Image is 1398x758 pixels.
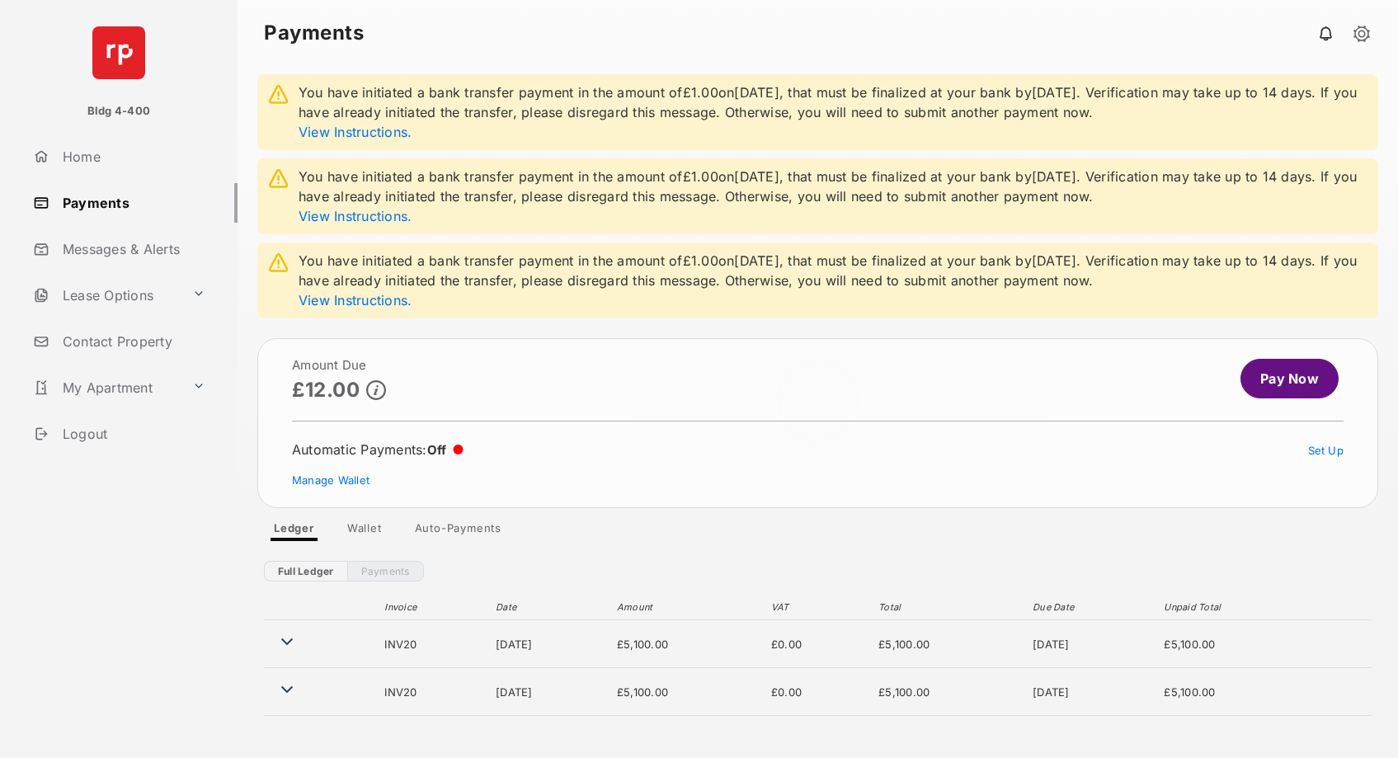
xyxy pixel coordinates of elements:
[26,137,238,177] a: Home
[26,275,186,315] a: Lease Options
[87,103,150,120] p: Bldg 4-400
[26,368,186,407] a: My Apartment
[26,183,238,223] a: Payments
[264,23,364,43] strong: Payments
[26,322,238,361] a: Contact Property
[92,26,145,79] img: svg+xml;base64,PHN2ZyB4bWxucz0iaHR0cDovL3d3dy53My5vcmcvMjAwMC9zdmciIHdpZHRoPSI2NCIgaGVpZ2h0PSI2NC...
[26,229,238,269] a: Messages & Alerts
[26,414,238,454] a: Logout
